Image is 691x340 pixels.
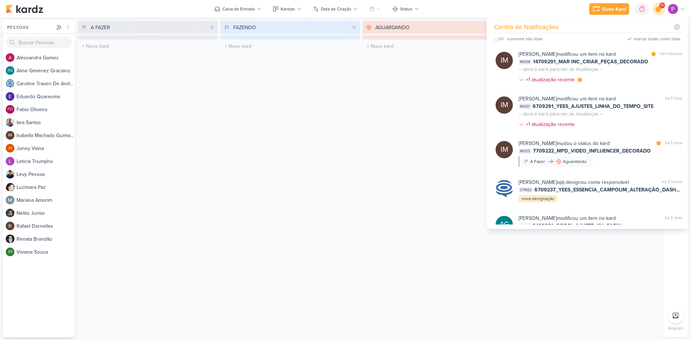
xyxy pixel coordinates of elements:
span: 2409261_GODOI_AJUSTE_KV_SABIN [533,222,621,230]
div: há 2 horas [662,178,682,186]
p: IM [501,100,508,110]
div: Aline Gimenez Graciano [6,66,14,75]
span: CT1662 [519,187,533,192]
div: há 1 minuto [660,50,682,58]
span: IM268 [519,59,532,64]
span: AG841 [519,223,531,228]
div: Isabella Machado Guimarães [496,52,513,69]
div: R a f a e l D o r n e l l e s [17,222,75,230]
div: Pessoas [6,24,55,31]
div: -- abra o kard para ver as mudanças -- [519,65,603,73]
div: A l i n e G i m e n e z G r a c i a n o [17,67,75,74]
div: 0 [350,24,359,31]
button: Novo Kard [589,3,629,15]
div: modificou um item no kard [519,95,616,103]
div: +1 atualização recente [526,121,576,128]
p: AG [8,69,13,73]
span: 7709222_MPD_VIDEO_INFLUENCER_DECORADO [533,147,651,155]
div: o(a) designou como responsável [519,178,629,186]
span: 9+ [660,3,664,8]
img: Caroline Traven De Andrade [6,79,14,88]
div: 0 [208,24,217,31]
div: A Fazer [530,158,545,165]
div: há 2 dias [665,214,682,222]
p: Arquivo [668,325,683,331]
b: [PERSON_NAME] [519,215,557,221]
img: Rafael Dornelles [6,222,14,230]
div: I s a b e l l a M a c h a d o G u i m a r ã e s [17,132,75,139]
div: C a r o l i n e T r a v e n D e A n d r a d e [17,80,75,87]
input: + Novo kard [364,41,501,51]
div: Isabella Machado Guimarães [496,96,513,114]
div: I a r a S a n t o s [17,119,75,126]
span: 6709291_YEES_AJUSTES_LINHA_DO_TEMPO_SITE [533,103,654,110]
div: E d u a r d o Q u a r e s m a [17,93,75,100]
div: há 1 hora [665,140,682,147]
div: Centro de Notificações [494,22,559,32]
b: [PERSON_NAME] [519,179,557,185]
img: Eduardo Quaresma [6,92,14,101]
input: + Novo kard [222,41,359,51]
div: Isabella Machado Guimarães [6,131,14,140]
div: M a r i a n a A m o r i m [17,196,75,204]
div: -- abra o kard para ver as mudanças -- [519,110,603,118]
div: R e n a t a B r a n d ã o [17,235,75,243]
img: Caroline Traven De Andrade [496,180,513,197]
div: Novo Kard [602,5,626,13]
span: 14709291_MAR INC_CRIAR_PEÇAS_DECORADO [533,58,648,65]
div: V i v i a n e S o u s a [17,248,75,256]
span: 6709237_YEES_ESSENCIA_CAMPOLIM_ALTERAÇÃO_DASHBOARD [534,186,682,194]
div: Aline Gimenez Graciano [496,216,513,233]
img: Distribuição Time Estratégico [668,4,678,14]
div: F a b i o O l i v e i r a [17,106,75,113]
p: IM [8,133,12,137]
img: Lucimara Paz [6,183,14,191]
div: Fabio Oliveira [6,105,14,114]
img: Mariana Amorim [6,196,14,204]
img: Leticia Triumpho [6,157,14,166]
input: Buscar Pessoas [6,37,72,48]
input: + Novo kard [79,41,217,51]
div: marcar todas como lidas [634,36,681,42]
p: JV [8,146,12,150]
div: A l e s s a n d r a G o m e s [17,54,75,62]
div: L u c i m a r a P a z [17,183,75,191]
img: kardz.app [6,5,43,13]
div: Joney Viana [6,144,14,153]
b: [PERSON_NAME] [519,140,557,146]
div: L e t i c i a T r i u m p h o [17,158,75,165]
div: Viviane Sousa [6,248,14,256]
div: N e l i t o J u n i o r [17,209,75,217]
div: nova designação [519,195,557,202]
div: somente não lidas [507,36,543,42]
img: Renata Brandão [6,235,14,243]
div: modificou um item no kard [519,214,616,222]
div: Isabella Machado Guimarães [496,141,513,158]
p: AG [500,219,509,230]
b: [PERSON_NAME] [519,96,557,102]
div: J o n e y V i a n a [17,145,75,152]
img: Levy Pessoa [6,170,14,178]
p: FO [8,108,13,112]
div: há 1 hora [665,95,682,103]
img: Nelito Junior [6,209,14,217]
img: Alessandra Gomes [6,53,14,62]
p: VS [8,250,13,254]
b: [PERSON_NAME] [519,51,557,57]
div: L e v y P e s s o a [17,171,75,178]
div: mudou o status do kard [519,140,610,147]
span: IM267 [519,104,531,109]
p: IM [501,55,508,65]
img: Iara Santos [6,118,14,127]
p: IM [501,145,508,155]
div: modificou um item no kard [519,50,616,58]
div: +1 atualização recente [526,76,576,83]
span: IM202 [519,149,532,154]
div: Aguardando [563,158,587,165]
